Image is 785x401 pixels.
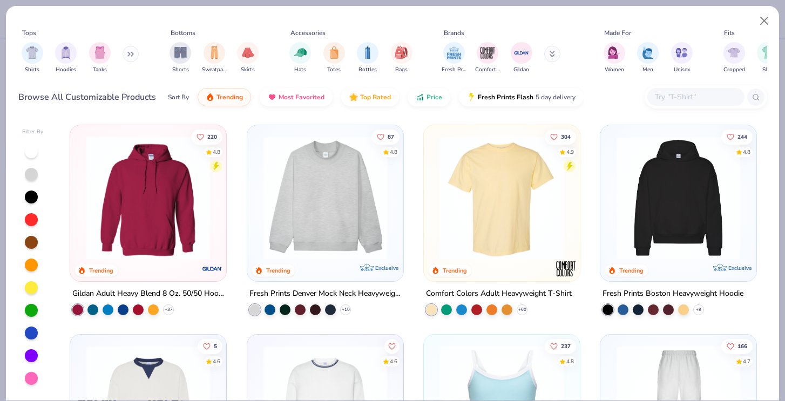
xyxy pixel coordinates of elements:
[737,344,747,349] span: 166
[174,46,187,59] img: Shorts Image
[442,42,466,74] button: filter button
[737,134,747,139] span: 244
[172,66,189,74] span: Shorts
[214,344,217,349] span: 5
[566,148,574,156] div: 4.9
[475,42,500,74] div: filter for Comfort Colors
[18,91,156,104] div: Browse All Customizable Products
[671,42,693,74] div: filter for Unisex
[674,66,690,74] span: Unisex
[375,264,398,271] span: Exclusive
[475,42,500,74] button: filter button
[198,339,222,354] button: Like
[545,129,576,144] button: Like
[762,46,774,59] img: Slim Image
[22,42,43,74] button: filter button
[341,88,399,106] button: Top Rated
[721,129,753,144] button: Like
[357,42,378,74] div: filter for Bottles
[654,91,737,103] input: Try "T-Shirt"
[165,307,173,313] span: + 37
[444,28,464,38] div: Brands
[637,42,659,74] div: filter for Men
[511,42,532,74] div: filter for Gildan
[728,46,740,59] img: Cropped Image
[611,136,746,260] img: 91acfc32-fd48-4d6b-bdad-a4c1a30ac3fc
[605,66,624,74] span: Women
[518,307,526,313] span: + 60
[55,42,77,74] div: filter for Hoodies
[25,66,39,74] span: Shirts
[555,258,577,280] img: Comfort Colors logo
[728,264,752,271] span: Exclusive
[387,134,394,139] span: 87
[208,46,220,59] img: Sweatpants Image
[323,42,345,74] button: filter button
[290,28,326,38] div: Accessories
[202,42,227,74] div: filter for Sweatpants
[637,42,659,74] button: filter button
[536,91,576,104] span: 5 day delivery
[191,129,222,144] button: Like
[170,42,191,74] div: filter for Shorts
[675,46,688,59] img: Unisex Image
[384,339,399,354] button: Like
[202,258,224,280] img: Gildan logo
[545,339,576,354] button: Like
[294,66,306,74] span: Hats
[89,42,111,74] div: filter for Tanks
[289,42,311,74] button: filter button
[213,358,220,366] div: 4.6
[94,46,106,59] img: Tanks Image
[442,66,466,74] span: Fresh Prints
[642,46,654,59] img: Men Image
[724,28,735,38] div: Fits
[294,46,307,59] img: Hats Image
[475,66,500,74] span: Comfort Colors
[26,46,38,59] img: Shirts Image
[249,287,401,301] div: Fresh Prints Denver Mock Neck Heavyweight Sweatshirt
[358,66,377,74] span: Bottles
[762,66,773,74] span: Slim
[93,66,107,74] span: Tanks
[459,88,584,106] button: Fresh Prints Flash5 day delivery
[260,88,333,106] button: Most Favorited
[723,42,745,74] div: filter for Cropped
[426,287,572,301] div: Comfort Colors Adult Heavyweight T-Shirt
[608,46,620,59] img: Women Image
[241,66,255,74] span: Skirts
[754,11,775,31] button: Close
[22,42,43,74] div: filter for Shirts
[60,46,72,59] img: Hoodies Image
[513,45,530,61] img: Gildan Image
[743,148,750,156] div: 4.8
[435,136,569,260] img: 029b8af0-80e6-406f-9fdc-fdf898547912
[279,93,324,101] span: Most Favorited
[22,28,36,38] div: Tops
[723,42,745,74] button: filter button
[328,46,340,59] img: Totes Image
[327,66,341,74] span: Totes
[207,134,217,139] span: 220
[22,128,44,136] div: Filter By
[479,45,496,61] img: Comfort Colors Image
[604,28,631,38] div: Made For
[168,92,189,102] div: Sort By
[408,88,450,106] button: Price
[89,42,111,74] button: filter button
[371,129,399,144] button: Like
[237,42,259,74] div: filter for Skirts
[389,358,397,366] div: 4.6
[323,42,345,74] div: filter for Totes
[81,136,215,260] img: 01756b78-01f6-4cc6-8d8a-3c30c1a0c8ac
[442,42,466,74] div: filter for Fresh Prints
[721,339,753,354] button: Like
[467,93,476,101] img: flash.gif
[202,66,227,74] span: Sweatpants
[743,358,750,366] div: 4.7
[642,66,653,74] span: Men
[757,42,779,74] button: filter button
[566,358,574,366] div: 4.8
[561,134,571,139] span: 304
[362,46,374,59] img: Bottles Image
